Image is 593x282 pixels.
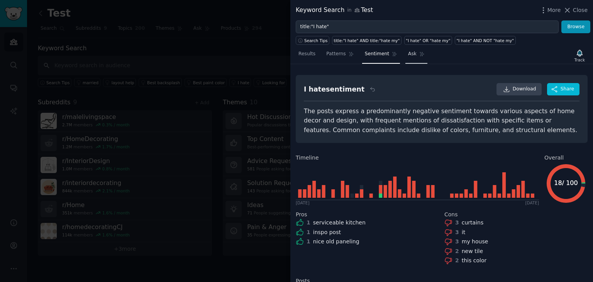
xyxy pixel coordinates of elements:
[298,51,315,58] span: Results
[347,7,351,14] span: in
[326,51,346,58] span: Patterns
[307,228,310,236] div: 1
[513,86,536,93] span: Download
[296,211,307,219] span: Pros
[455,219,459,227] div: 3
[334,38,400,43] div: title:"I hate" AND title:"hate my"
[296,36,329,45] button: Search Tips
[561,86,574,93] span: Share
[462,247,483,255] div: new tile
[362,48,400,64] a: Sentiment
[561,20,590,34] button: Browse
[405,48,427,64] a: Ask
[313,238,359,246] div: nice old paneling
[296,154,319,162] span: Timeline
[544,154,564,162] span: Overall
[547,83,579,95] button: Share
[455,238,459,246] div: 3
[574,57,585,63] div: Track
[455,247,459,255] div: 2
[563,6,588,14] button: Close
[408,51,417,58] span: Ask
[444,211,458,219] span: Cons
[307,238,310,246] div: 1
[404,36,452,45] a: "I hate" OR "hate my"
[456,38,514,43] div: "I hate" AND NOT "hate my"
[406,38,450,43] div: "I hate" OR "hate my"
[462,257,486,265] div: this color
[572,48,588,64] button: Track
[304,85,364,94] div: I hate sentiment
[462,228,465,236] div: it
[455,257,459,265] div: 2
[496,83,542,95] a: Download
[455,228,459,236] div: 3
[462,219,483,227] div: curtains
[365,51,389,58] span: Sentiment
[313,228,341,236] div: inspo post
[332,36,402,45] a: title:"I hate" AND title:"hate my"
[304,107,579,135] div: The posts express a predominantly negative sentiment towards various aspects of home decor and de...
[324,48,356,64] a: Patterns
[547,6,561,14] span: More
[554,179,578,187] text: 18 / 100
[296,20,559,34] input: Try a keyword related to your business
[525,200,539,206] div: [DATE]
[313,219,366,227] div: serviceable kitchen
[304,38,328,43] span: Search Tips
[573,6,588,14] span: Close
[296,200,310,206] div: [DATE]
[307,219,310,227] div: 1
[296,5,373,15] div: Keyword Search Test
[455,36,516,45] a: "I hate" AND NOT "hate my"
[296,48,318,64] a: Results
[462,238,488,246] div: my house
[539,6,561,14] button: More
